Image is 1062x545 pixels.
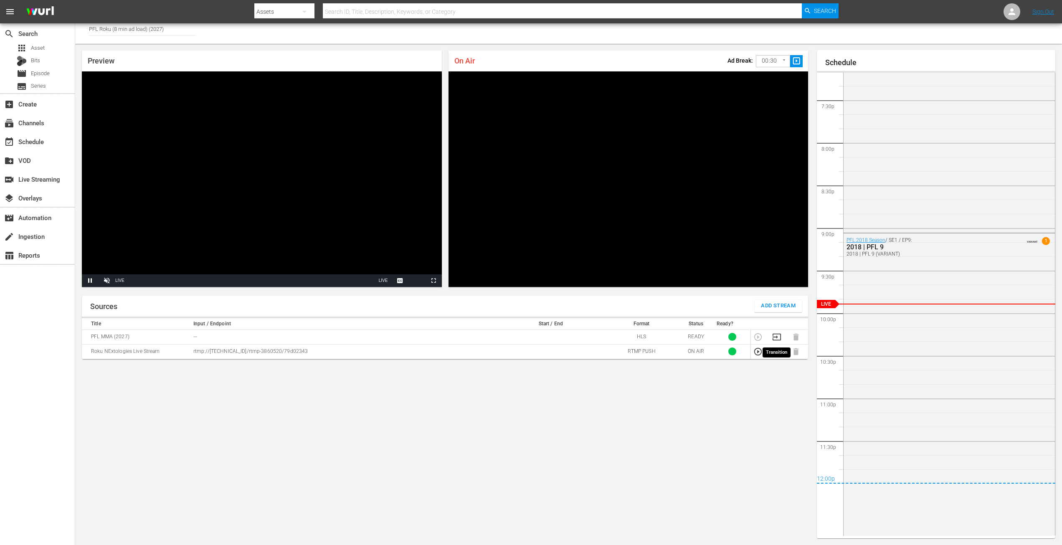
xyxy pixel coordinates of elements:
th: Start / End [496,318,605,330]
button: Picture-in-Picture [408,274,425,287]
div: 2018 | PFL 9 (VARIANT) [847,251,1011,257]
span: On Air [454,56,475,65]
td: HLS [605,330,678,344]
p: Ad Break: [727,57,753,64]
button: Unmute [99,274,115,287]
span: 1 [1042,237,1050,245]
span: Series [31,82,46,90]
span: Live Streaming [4,175,14,185]
h1: Schedule [825,58,1055,67]
span: Ingestion [4,232,14,242]
span: menu [5,7,15,17]
span: VARIANT [1027,236,1038,243]
div: LIVE [115,274,124,287]
td: READY [678,330,714,344]
th: Input / Endpoint [191,318,497,330]
td: PFL MMA (2027) [82,330,191,344]
th: Ready? [714,318,750,330]
div: 00:30 [756,53,790,69]
td: RTMP PUSH [605,344,678,359]
span: Search [814,3,836,18]
button: Fullscreen [425,274,442,287]
a: PFL 2018 Season [847,237,885,243]
span: Bits [31,56,40,65]
span: Automation [4,213,14,223]
button: Search [802,3,839,18]
span: Asset [17,43,27,53]
h1: Sources [90,302,117,311]
td: --- [191,330,497,344]
th: Format [605,318,678,330]
th: Status [678,318,714,330]
span: Search [4,29,14,39]
span: Preview [88,56,114,65]
span: Episode [31,69,50,78]
div: 12:00p [817,475,1055,484]
span: Reports [4,251,14,261]
button: Seek to live, currently playing live [375,274,392,287]
span: Series [17,81,27,91]
div: / SE1 / EP9: [847,237,1011,257]
th: Title [82,318,191,330]
div: Video Player [82,71,442,287]
span: Episode [17,68,27,79]
img: ans4CAIJ8jUAAAAAAAAAAAAAAAAAAAAAAAAgQb4GAAAAAAAAAAAAAAAAAAAAAAAAJMjXAAAAAAAAAAAAAAAAAAAAAAAAgAT5G... [20,2,60,22]
p: rtmp://[TECHNICAL_ID]/rtmp-3860520/79d02343 [193,348,494,355]
span: Create [4,99,14,109]
button: Captions [392,274,408,287]
span: slideshow_sharp [792,56,801,66]
span: Channels [4,118,14,128]
div: 2018 | PFL 9 [847,243,1011,251]
div: Video Player [449,71,809,287]
span: Asset [31,44,45,52]
span: Add Stream [761,301,796,311]
span: Schedule [4,137,14,147]
button: Preview Stream [753,347,763,356]
td: Roku NExtologies Live Stream [82,344,191,359]
a: Sign Out [1032,8,1054,15]
button: Pause [82,274,99,287]
div: Bits [17,56,27,66]
span: LIVE [379,278,388,283]
td: ON AIR [678,344,714,359]
span: VOD [4,156,14,166]
span: Overlays [4,193,14,203]
button: Add Stream [755,300,802,312]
